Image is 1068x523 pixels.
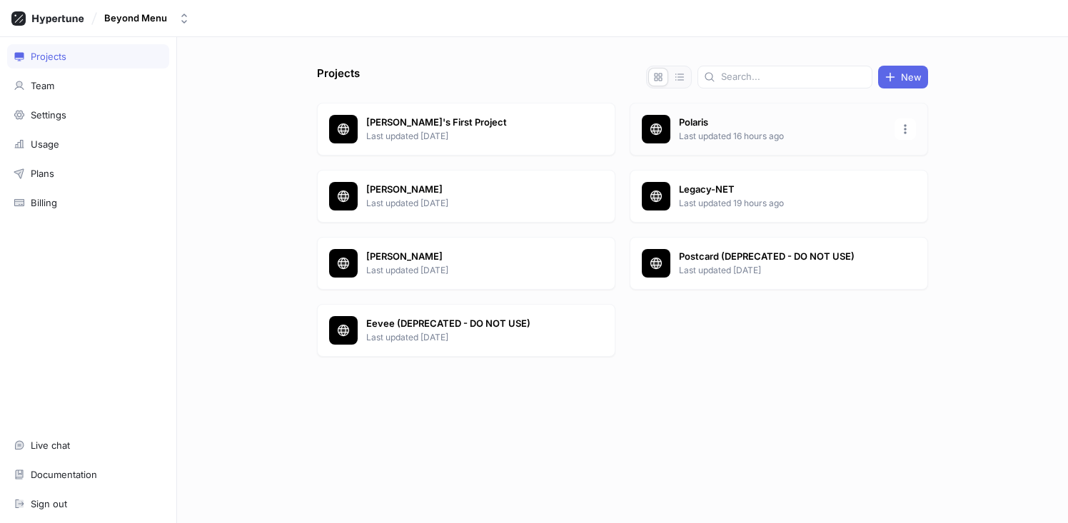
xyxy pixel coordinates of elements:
[7,462,169,487] a: Documentation
[31,80,54,91] div: Team
[679,130,886,143] p: Last updated 16 hours ago
[901,73,922,81] span: New
[31,440,70,451] div: Live chat
[366,317,573,331] p: Eevee (DEPRECATED - DO NOT USE)
[31,469,97,480] div: Documentation
[7,191,169,215] a: Billing
[31,51,66,62] div: Projects
[679,116,886,130] p: Polaris
[31,138,59,150] div: Usage
[7,103,169,127] a: Settings
[366,116,573,130] p: [PERSON_NAME]'s First Project
[721,70,866,84] input: Search...
[679,197,886,210] p: Last updated 19 hours ago
[317,66,360,88] p: Projects
[366,183,573,197] p: [PERSON_NAME]
[31,197,57,208] div: Billing
[366,264,573,277] p: Last updated [DATE]
[878,66,928,88] button: New
[679,264,886,277] p: Last updated [DATE]
[7,161,169,186] a: Plans
[104,12,167,24] div: Beyond Menu
[31,109,66,121] div: Settings
[7,132,169,156] a: Usage
[366,130,573,143] p: Last updated [DATE]
[366,197,573,210] p: Last updated [DATE]
[366,250,573,264] p: [PERSON_NAME]
[31,498,67,509] div: Sign out
[679,250,886,264] p: Postcard (DEPRECATED - DO NOT USE)
[679,183,886,197] p: Legacy-NET
[7,44,169,68] a: Projects
[31,168,54,179] div: Plans
[366,331,573,344] p: Last updated [DATE]
[99,6,196,30] button: Beyond Menu
[7,73,169,98] a: Team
